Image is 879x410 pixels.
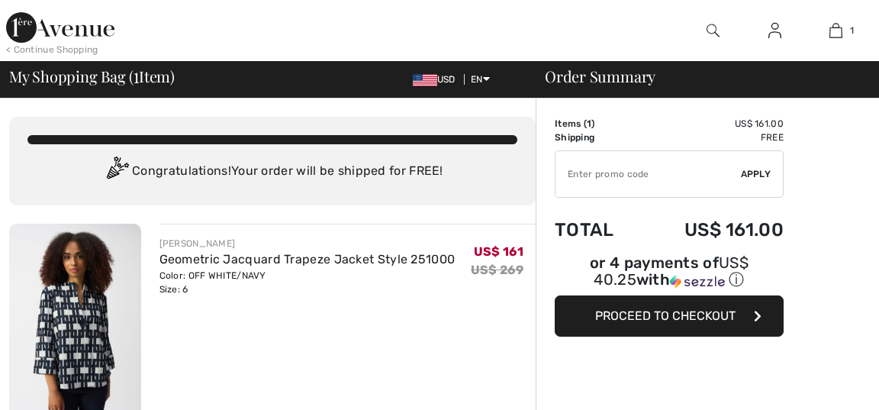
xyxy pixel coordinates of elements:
[640,204,784,256] td: US$ 161.00
[474,244,523,259] span: US$ 161
[756,21,794,40] a: Sign In
[6,43,98,56] div: < Continue Shopping
[101,157,132,187] img: Congratulation2.svg
[670,275,725,289] img: Sezzle
[555,295,784,337] button: Proceed to Checkout
[134,65,139,85] span: 1
[850,24,854,37] span: 1
[640,131,784,144] td: Free
[555,117,640,131] td: Items ( )
[471,263,523,277] s: US$ 269
[555,151,741,197] input: Promo code
[806,21,866,40] a: 1
[640,117,784,131] td: US$ 161.00
[555,256,784,295] div: or 4 payments ofUS$ 40.25withSezzle Click to learn more about Sezzle
[159,269,456,296] div: Color: OFF WHITE/NAVY Size: 6
[6,12,114,43] img: 1ère Avenue
[587,118,591,129] span: 1
[471,74,490,85] span: EN
[555,256,784,290] div: or 4 payments of with
[707,21,720,40] img: search the website
[741,167,771,181] span: Apply
[413,74,462,85] span: USD
[555,131,640,144] td: Shipping
[413,74,437,86] img: US Dollar
[768,21,781,40] img: My Info
[555,204,640,256] td: Total
[159,252,456,266] a: Geometric Jacquard Trapeze Jacket Style 251000
[829,21,842,40] img: My Bag
[159,237,456,250] div: [PERSON_NAME]
[526,69,870,84] div: Order Summary
[27,157,517,187] div: Congratulations! Your order will be shipped for FREE!
[9,69,175,84] span: My Shopping Bag ( Item)
[595,308,736,323] span: Proceed to Checkout
[594,253,749,289] span: US$ 40.25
